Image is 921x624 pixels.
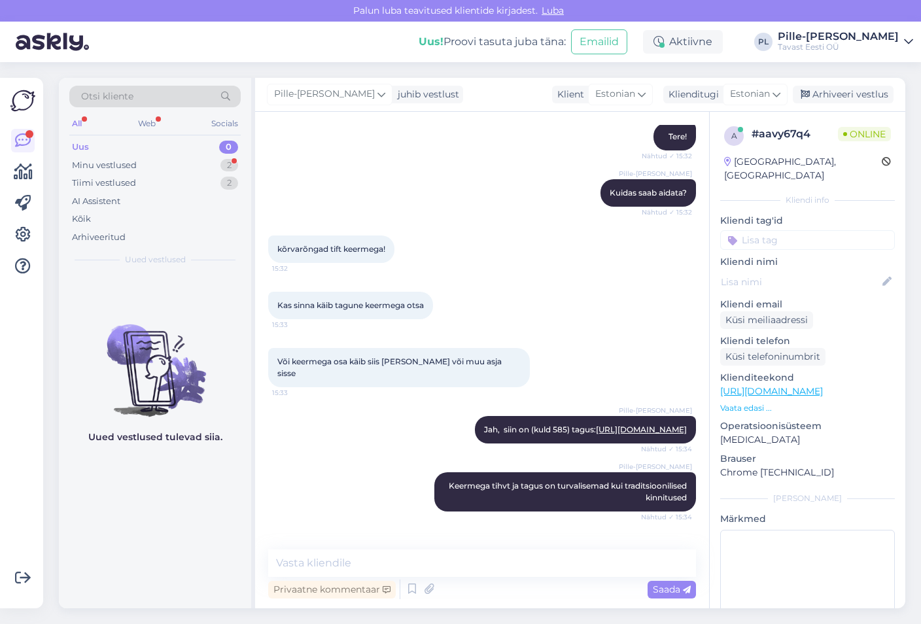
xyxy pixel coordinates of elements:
[721,275,880,289] input: Lisa nimi
[81,90,133,103] span: Otsi kliente
[610,188,687,198] span: Kuidas saab aidata?
[778,31,899,42] div: Pille-[PERSON_NAME]
[72,195,120,208] div: AI Assistent
[268,581,396,598] div: Privaatne kommentaar
[10,88,35,113] img: Askly Logo
[731,131,737,141] span: a
[720,419,895,433] p: Operatsioonisüsteem
[663,88,719,101] div: Klienditugi
[724,155,882,182] div: [GEOGRAPHIC_DATA], [GEOGRAPHIC_DATA]
[754,33,773,51] div: PL
[641,444,692,454] span: Nähtud ✓ 15:34
[72,231,126,244] div: Arhiveeritud
[778,31,913,52] a: Pille-[PERSON_NAME]Tavast Eesti OÜ
[720,311,813,329] div: Küsi meiliaadressi
[419,34,566,50] div: Proovi tasuta juba täna:
[272,388,321,398] span: 15:33
[220,159,238,172] div: 2
[752,126,838,142] div: # aavy67q4
[720,371,895,385] p: Klienditeekond
[552,88,584,101] div: Klient
[669,131,687,141] span: Tere!
[793,86,894,103] div: Arhiveeri vestlus
[720,214,895,228] p: Kliendi tag'id
[720,348,825,366] div: Küsi telefoninumbrit
[277,300,424,310] span: Kas sinna käib tagune keermega otsa
[69,115,84,132] div: All
[72,177,136,190] div: Tiimi vestlused
[778,42,899,52] div: Tavast Eesti OÜ
[642,151,692,161] span: Nähtud ✓ 15:32
[209,115,241,132] div: Socials
[720,512,895,526] p: Märkmed
[720,194,895,206] div: Kliendi info
[135,115,158,132] div: Web
[720,452,895,466] p: Brauser
[720,385,823,397] a: [URL][DOMAIN_NAME]
[720,334,895,348] p: Kliendi telefon
[720,255,895,269] p: Kliendi nimi
[277,356,504,378] span: Või keermega osa käib siis [PERSON_NAME] või muu asja sisse
[419,35,443,48] b: Uus!
[730,87,770,101] span: Estonian
[641,512,692,522] span: Nähtud ✓ 15:34
[449,481,689,502] span: Keermega tihvt ja tagus on turvalisemad kui traditsioonilised kinnitused
[838,127,891,141] span: Online
[484,425,687,434] span: Jah, siin on (kuld 585) tagus:
[720,466,895,479] p: Chrome [TECHNICAL_ID]
[88,430,222,444] p: Uued vestlused tulevad siia.
[643,30,723,54] div: Aktiivne
[72,159,137,172] div: Minu vestlused
[619,169,692,179] span: Pille-[PERSON_NAME]
[72,141,89,154] div: Uus
[653,583,691,595] span: Saada
[277,244,385,254] span: kõrvarõngad tift keermega!
[272,320,321,330] span: 15:33
[59,301,251,419] img: No chats
[720,230,895,250] input: Lisa tag
[720,433,895,447] p: [MEDICAL_DATA]
[72,213,91,226] div: Kõik
[272,264,321,273] span: 15:32
[219,141,238,154] div: 0
[720,402,895,414] p: Vaata edasi ...
[220,177,238,190] div: 2
[571,29,627,54] button: Emailid
[619,462,692,472] span: Pille-[PERSON_NAME]
[720,493,895,504] div: [PERSON_NAME]
[595,87,635,101] span: Estonian
[619,406,692,415] span: Pille-[PERSON_NAME]
[642,207,692,217] span: Nähtud ✓ 15:32
[720,298,895,311] p: Kliendi email
[274,87,375,101] span: Pille-[PERSON_NAME]
[538,5,568,16] span: Luba
[125,254,186,266] span: Uued vestlused
[596,425,687,434] a: [URL][DOMAIN_NAME]
[392,88,459,101] div: juhib vestlust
